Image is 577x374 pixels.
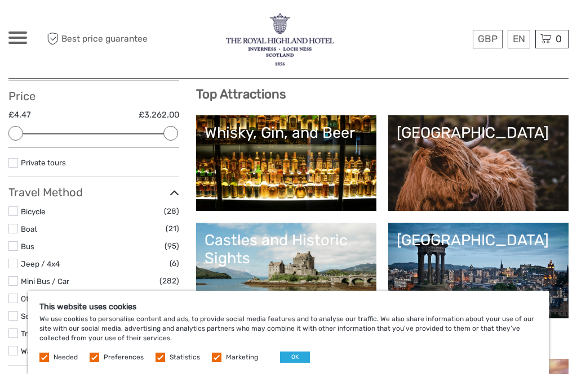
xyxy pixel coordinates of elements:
[166,222,179,235] span: (21)
[104,353,144,362] label: Preferences
[280,352,310,363] button: OK
[21,329,38,338] a: Train
[21,346,47,355] a: Walking
[28,291,549,374] div: We use cookies to personalise content and ads, to provide social media features and to analyse ou...
[8,186,179,199] h3: Travel Method
[159,274,179,287] span: (282)
[196,87,286,102] b: Top Attractions
[139,109,179,121] label: £3,262.00
[21,158,66,167] a: Private tours
[226,353,258,362] label: Marketing
[397,124,560,202] a: [GEOGRAPHIC_DATA]
[21,224,37,233] a: Boat
[508,30,530,48] div: EN
[170,353,200,362] label: Statistics
[478,33,498,44] span: GBP
[21,207,46,216] a: Bicycle
[165,240,179,253] span: (95)
[164,205,179,218] span: (28)
[226,11,335,67] img: 969-e8673f68-c1db-4b2b-ae71-abcd84226628_logo_big.jpg
[21,242,34,251] a: Bus
[54,353,78,362] label: Needed
[130,17,143,31] button: Open LiveChat chat widget
[205,124,368,202] a: Whisky, Gin, and Beer
[16,20,127,29] p: We're away right now. Please check back later!
[8,89,179,103] h3: Price
[205,124,368,142] div: Whisky, Gin, and Beer
[44,30,149,48] span: Best price guarantee
[21,294,86,303] a: Other / Non-Travel
[21,259,60,268] a: Jeep / 4x4
[21,277,69,286] a: Mini Bus / Car
[205,231,368,268] div: Castles and Historic Sights
[39,302,538,312] h5: This website uses cookies
[21,312,56,321] a: Self-Drive
[8,109,31,121] label: £4.47
[397,231,560,249] div: [GEOGRAPHIC_DATA]
[554,33,563,44] span: 0
[205,231,368,310] a: Castles and Historic Sights
[397,124,560,142] div: [GEOGRAPHIC_DATA]
[397,231,560,310] a: [GEOGRAPHIC_DATA]
[170,257,179,270] span: (6)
